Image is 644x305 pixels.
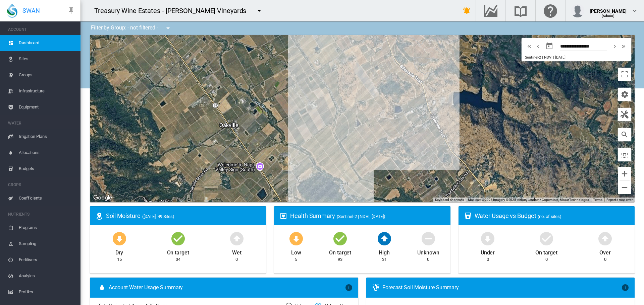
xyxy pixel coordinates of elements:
[545,256,548,262] div: 0
[483,7,499,15] md-icon: Go to the Data Hub
[618,68,631,81] button: Toggle fullscreen view
[376,230,392,246] md-icon: icon-arrow-up-bold-circle
[463,7,471,15] md-icon: icon-bell-ring
[606,198,633,202] a: Report a map error
[611,42,619,50] md-icon: icon-chevron-right
[525,42,534,50] button: icon-chevron-double-left
[618,128,631,141] button: icon-magnify
[232,246,241,256] div: Wet
[92,194,114,202] img: Google
[618,88,631,101] button: icon-cog
[176,256,180,262] div: 34
[480,230,496,246] md-icon: icon-arrow-down-bold-circle
[621,284,629,292] md-icon: icon-information
[115,246,123,256] div: Dry
[338,256,342,262] div: 93
[329,246,351,256] div: On target
[95,212,103,220] md-icon: icon-map-marker-radius
[417,246,439,256] div: Unknown
[117,256,122,262] div: 15
[161,21,175,35] button: icon-menu-down
[19,220,75,236] span: Programs
[111,230,127,246] md-icon: icon-arrow-down-bold-circle
[618,148,631,161] button: icon-select-all
[288,230,304,246] md-icon: icon-arrow-down-bold-circle
[19,145,75,161] span: Allocations
[538,230,554,246] md-icon: icon-checkbox-marked-circle
[525,55,552,60] span: Sentinel-2 | NDVI
[599,246,611,256] div: Over
[235,256,238,262] div: 0
[542,7,558,15] md-icon: Click here for help
[142,214,174,219] span: ([DATE], 49 Sites)
[255,7,263,15] md-icon: icon-menu-down
[332,230,348,246] md-icon: icon-checkbox-marked-circle
[538,214,561,219] span: (no. of sites)
[590,5,627,12] div: [PERSON_NAME]
[621,90,629,98] md-icon: icon-cog
[481,246,495,256] div: Under
[19,67,75,83] span: Groups
[19,35,75,51] span: Dashboard
[94,6,252,15] div: Treasury Wine Estates - [PERSON_NAME] Vineyards
[19,252,75,268] span: Fertilisers
[8,118,75,129] span: WATER
[618,167,631,180] button: Zoom in
[19,236,75,252] span: Sampling
[543,40,556,53] button: md-calendar
[553,55,565,60] span: | [DATE]
[487,256,489,262] div: 0
[167,246,189,256] div: On target
[464,212,472,220] md-icon: icon-cup-water
[468,198,589,202] span: Map data ©2025 Imagery ©2025 Airbus, Landsat / Copernicus, Maxar Technologies
[619,42,628,50] button: icon-chevron-double-right
[382,256,387,262] div: 31
[22,6,40,15] span: SWAN
[19,129,75,145] span: Irrigation Plans
[621,151,629,159] md-icon: icon-select-all
[295,256,297,262] div: 5
[382,284,621,291] div: Forecast Soil Moisture Summary
[86,21,177,35] div: Filter by Group: - not filtered -
[602,14,615,18] span: (Admin)
[345,284,353,292] md-icon: icon-information
[618,181,631,194] button: Zoom out
[337,214,385,219] span: (Sentinel-2 | NDVI, [DATE])
[98,284,106,292] md-icon: icon-water
[229,230,245,246] md-icon: icon-arrow-up-bold-circle
[106,212,261,220] div: Soil Moisture
[597,230,613,246] md-icon: icon-arrow-up-bold-circle
[19,268,75,284] span: Analytes
[460,4,474,17] button: icon-bell-ring
[164,24,172,32] md-icon: icon-menu-down
[19,161,75,177] span: Budgets
[435,198,464,202] button: Keyboard shortcuts
[534,42,542,50] button: icon-chevron-left
[19,190,75,206] span: Coefficients
[534,42,542,50] md-icon: icon-chevron-left
[19,51,75,67] span: Sites
[621,131,629,139] md-icon: icon-magnify
[291,246,301,256] div: Low
[593,198,602,202] a: Terms
[610,42,619,50] button: icon-chevron-right
[420,230,436,246] md-icon: icon-minus-circle
[379,246,390,256] div: High
[19,99,75,115] span: Equipment
[372,284,380,292] md-icon: icon-thermometer-lines
[7,4,17,18] img: SWAN-Landscape-Logo-Colour-drop.png
[8,209,75,220] span: NUTRIENTS
[92,194,114,202] a: Open this area in Google Maps (opens a new window)
[8,179,75,190] span: CROPS
[170,230,186,246] md-icon: icon-checkbox-marked-circle
[8,24,75,35] span: ACCOUNT
[475,212,629,220] div: Water Usage vs Budget
[631,7,639,15] md-icon: icon-chevron-down
[290,212,445,220] div: Health Summary
[513,7,529,15] md-icon: Search the knowledge base
[535,246,557,256] div: On target
[19,83,75,99] span: Infrastructure
[427,256,429,262] div: 0
[604,256,606,262] div: 0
